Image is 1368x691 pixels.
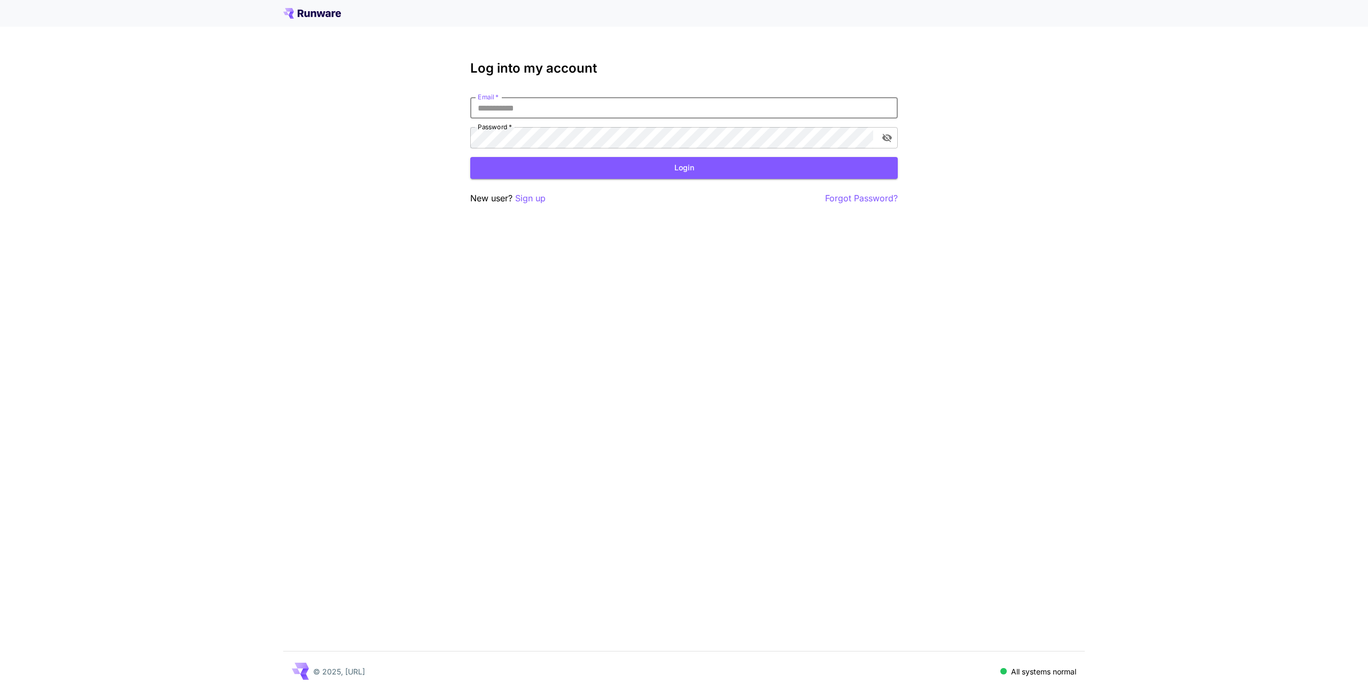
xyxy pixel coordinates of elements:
[478,122,512,131] label: Password
[313,666,365,677] p: © 2025, [URL]
[1011,666,1076,677] p: All systems normal
[470,61,898,76] h3: Log into my account
[877,128,897,147] button: toggle password visibility
[515,192,546,205] button: Sign up
[825,192,898,205] button: Forgot Password?
[470,192,546,205] p: New user?
[470,157,898,179] button: Login
[478,92,499,101] label: Email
